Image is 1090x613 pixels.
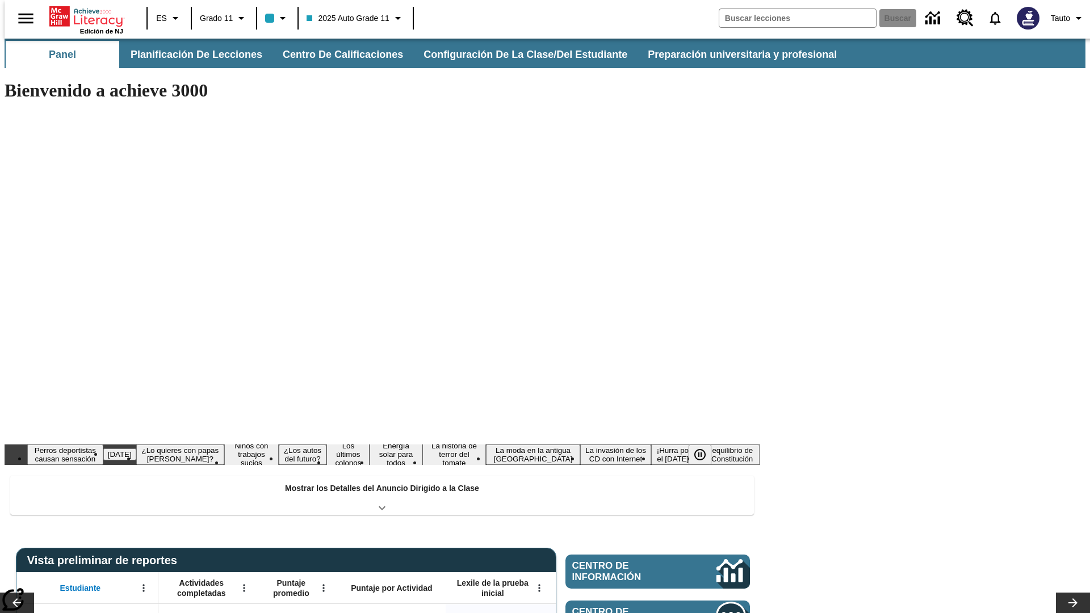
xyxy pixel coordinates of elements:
button: Diapositiva 3 ¿Lo quieres con papas fritas? [136,444,224,465]
span: Grado 11 [200,12,233,24]
span: Puntaje por Actividad [351,583,432,593]
button: Diapositiva 7 Energía solar para todos [370,440,422,469]
button: Abrir menú [236,580,253,597]
div: Subbarra de navegación [5,41,847,68]
div: Subbarra de navegación [5,39,1085,68]
button: Abrir el menú lateral [9,2,43,35]
span: Puntaje promedio [264,578,318,598]
span: Estudiante [60,583,101,593]
p: Mostrar los Detalles del Anuncio Dirigido a la Clase [285,482,479,494]
div: Pausar [689,444,723,465]
h1: Bienvenido a achieve 3000 [5,80,760,101]
button: Diapositiva 1 Perros deportistas causan sensación [27,444,103,465]
span: Actividades completadas [164,578,239,598]
button: Panel [6,41,119,68]
button: Diapositiva 9 La moda en la antigua Roma [486,444,580,465]
span: Lexile de la prueba inicial [451,578,534,598]
a: Centro de información [565,555,750,589]
button: Preparación universitaria y profesional [639,41,846,68]
button: Escoja un nuevo avatar [1010,3,1046,33]
button: Centro de calificaciones [274,41,412,68]
button: Diapositiva 4 Niños con trabajos sucios [224,440,279,469]
span: 2025 Auto Grade 11 [307,12,389,24]
button: Diapositiva 12 El equilibrio de la Constitución [697,444,760,465]
button: Diapositiva 5 ¿Los autos del futuro? [279,444,327,465]
span: Edición de NJ [80,28,123,35]
button: Diapositiva 2 Día del Trabajo [103,448,136,460]
button: Abrir menú [531,580,548,597]
input: Buscar campo [719,9,876,27]
button: Diapositiva 10 La invasión de los CD con Internet [580,444,651,465]
button: Diapositiva 11 ¡Hurra por el Día de la Constitución! [651,444,697,465]
button: Clase: 2025 Auto Grade 11, Selecciona una clase [302,8,409,28]
button: Grado: Grado 11, Elige un grado [195,8,253,28]
button: Pausar [689,444,711,465]
a: Centro de recursos, Se abrirá en una pestaña nueva. [950,3,980,33]
a: Portada [49,5,123,28]
a: Notificaciones [980,3,1010,33]
button: Configuración de la clase/del estudiante [414,41,636,68]
span: Centro de información [572,560,678,583]
button: Planificación de lecciones [121,41,271,68]
button: Diapositiva 8 La historia de terror del tomate [422,440,487,469]
button: Carrusel de lecciones, seguir [1056,593,1090,613]
a: Centro de información [919,3,950,34]
button: Abrir menú [135,580,152,597]
span: ES [156,12,167,24]
span: Vista preliminar de reportes [27,554,183,567]
img: Avatar [1017,7,1039,30]
button: Perfil/Configuración [1046,8,1090,28]
button: Diapositiva 6 Los últimos colonos [326,440,370,469]
div: Mostrar los Detalles del Anuncio Dirigido a la Clase [10,476,754,515]
span: Tauto [1051,12,1070,24]
div: Portada [49,4,123,35]
button: Lenguaje: ES, Selecciona un idioma [151,8,187,28]
button: Abrir menú [315,580,332,597]
button: El color de la clase es azul claro. Cambiar el color de la clase. [261,8,294,28]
